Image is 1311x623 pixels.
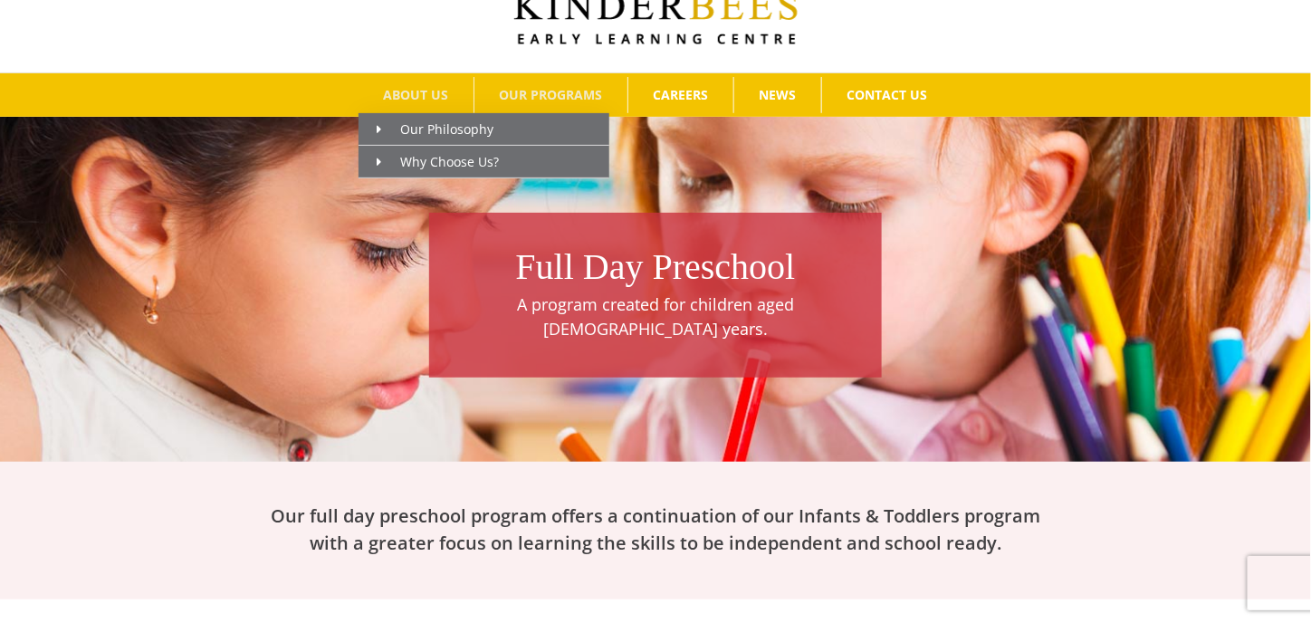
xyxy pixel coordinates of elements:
span: CONTACT US [847,89,928,101]
span: NEWS [760,89,797,101]
a: Our Philosophy [359,113,609,146]
span: CAREERS [654,89,709,101]
a: NEWS [734,77,821,113]
a: OUR PROGRAMS [474,77,627,113]
a: ABOUT US [359,77,474,113]
h2: Our full day preschool program offers a continuation of our Infants & Toddlers program with a gre... [257,503,1054,557]
span: Why Choose Us? [377,153,499,170]
span: ABOUT US [384,89,449,101]
a: CONTACT US [822,77,952,113]
p: A program created for children aged [DEMOGRAPHIC_DATA] years. [438,292,873,341]
span: Our Philosophy [377,120,493,138]
h1: Full Day Preschool [438,242,873,292]
a: Why Choose Us? [359,146,609,178]
span: OUR PROGRAMS [500,89,603,101]
nav: Main Menu [27,73,1284,117]
a: CAREERS [628,77,733,113]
